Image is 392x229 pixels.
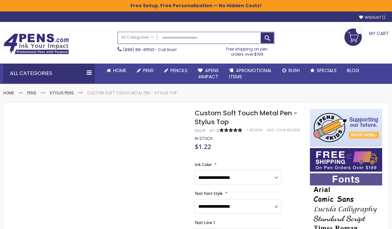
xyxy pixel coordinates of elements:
[342,64,364,78] a: Blog
[159,64,193,78] a: Pencils
[3,64,95,83] div: All Categories
[121,35,154,40] span: All Categories
[123,47,177,52] span: - Call Now!
[143,67,154,74] span: Pens
[267,128,300,133] a: Add Your Review
[219,128,242,132] div: 100%
[101,64,132,78] a: Home
[3,33,69,54] img: 4Pens Custom Pens and Promotional Products
[113,67,126,74] span: Home
[195,128,207,133] strong: SKU
[195,108,297,126] span: Custom Soft Touch Metal Pen - Stylus Top
[195,162,212,167] span: Ink Color
[123,47,155,52] a: (888) 88-4PENS
[198,67,219,80] span: 4Pens 4impact
[359,15,385,20] a: Wishlist
[347,67,359,74] span: Blog
[195,220,215,225] span: Text Line 1
[195,191,223,196] span: Text Font Style
[195,136,213,141] span: In stock
[50,90,74,96] a: Stylus Pens
[317,67,337,74] span: Specials
[118,32,157,43] a: All Categories
[250,128,263,133] span: Review
[193,64,224,84] a: 4Pens4impact
[229,67,272,80] span: 4PROMOTIONAL ITEMS
[310,109,382,147] img: 4pens 4 kids
[195,142,211,151] span: $1.22
[220,44,274,57] div: Free shipping on pen orders over $199
[247,128,248,133] span: 1
[3,90,14,96] a: Home
[27,90,36,96] a: Pens
[289,67,300,74] span: Rush
[132,64,159,78] a: Pens
[247,128,264,133] a: 1 Review
[209,128,219,133] div: NT-8
[170,67,187,74] span: Pencils
[195,136,213,141] div: Availability
[87,90,177,96] li: Custom Soft Touch Metal Pen - Stylus Top
[277,64,305,78] a: Rush
[305,64,342,78] a: Specials
[224,64,277,84] a: 4PROMOTIONALITEMS
[310,148,382,172] img: Free shipping on orders over $199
